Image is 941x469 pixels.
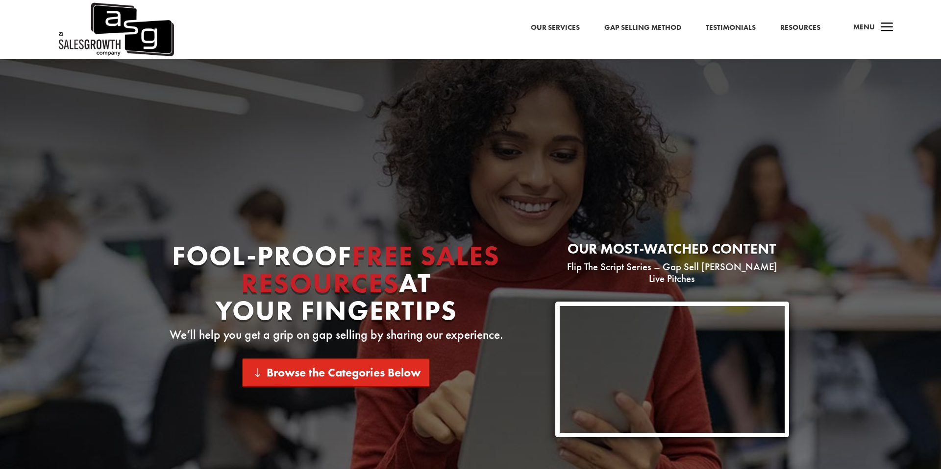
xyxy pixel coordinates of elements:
p: We’ll help you get a grip on gap selling by sharing our experience. [152,329,520,341]
span: Menu [853,22,875,32]
iframe: YouTube video player [560,306,785,432]
h2: Our most-watched content [555,242,789,261]
span: a [877,18,897,38]
a: Gap Selling Method [604,22,681,34]
a: Browse the Categories Below [242,358,430,387]
span: Free Sales Resources [241,238,500,301]
a: Resources [780,22,820,34]
h1: Fool-proof At Your Fingertips [152,242,520,329]
a: Our Services [531,22,580,34]
p: Flip The Script Series – Gap Sell [PERSON_NAME] Live Pitches [555,261,789,284]
a: Testimonials [706,22,756,34]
